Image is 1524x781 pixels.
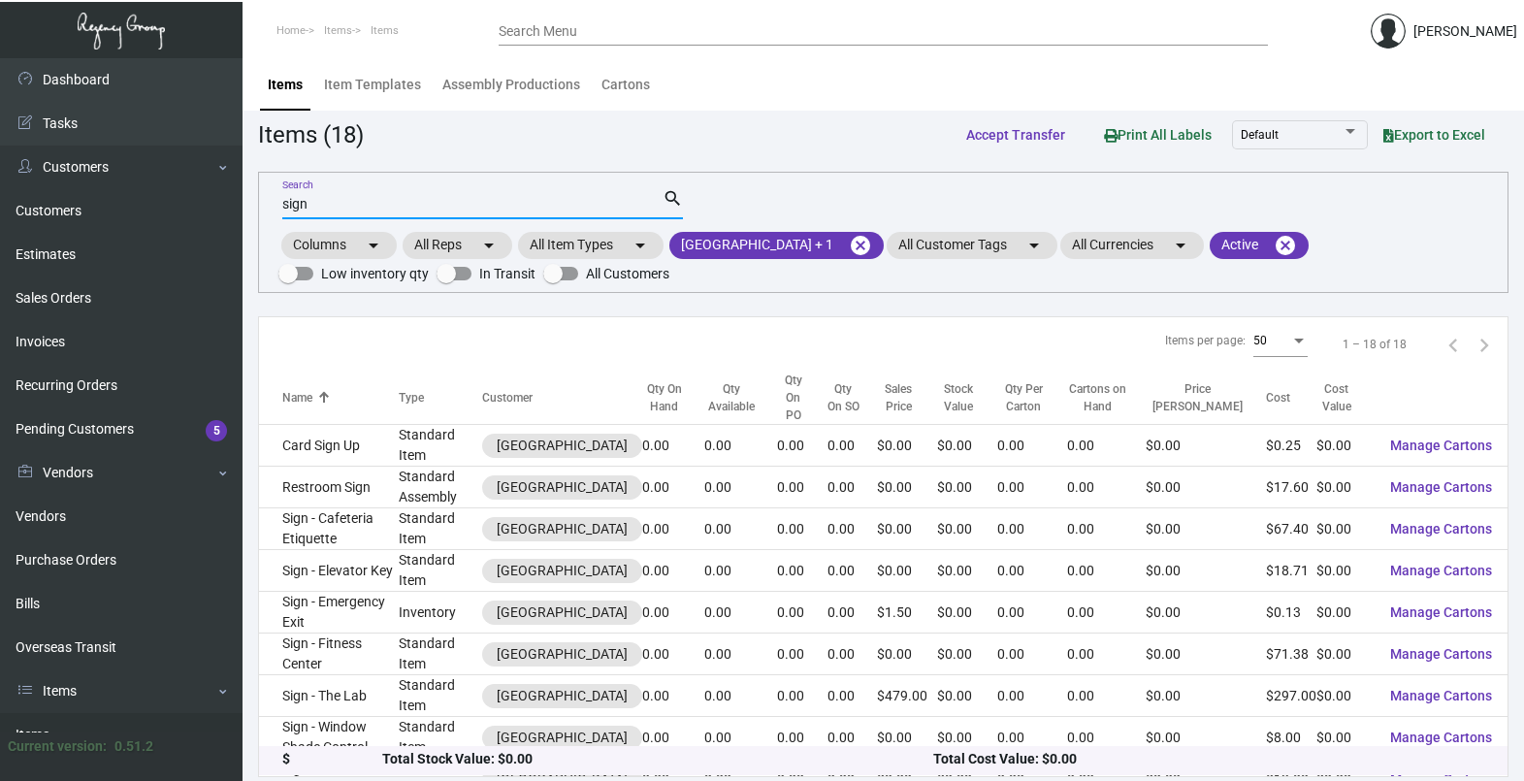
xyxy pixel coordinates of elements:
[586,262,669,285] span: All Customers
[1067,550,1146,592] td: 0.00
[937,508,997,550] td: $0.00
[642,550,704,592] td: 0.00
[997,467,1067,508] td: 0.00
[877,380,920,415] div: Sales Price
[642,380,687,415] div: Qty On Hand
[1266,425,1316,467] td: $0.25
[442,75,580,95] div: Assembly Productions
[1104,127,1212,143] span: Print All Labels
[827,717,877,759] td: 0.00
[1022,234,1046,257] mat-icon: arrow_drop_down
[1390,521,1492,537] span: Manage Cartons
[1253,335,1308,348] mat-select: Items per page:
[281,232,397,259] mat-chip: Columns
[259,592,399,634] td: Sign - Emergency Exit
[259,717,399,759] td: Sign - Window Shade Control
[937,467,997,508] td: $0.00
[642,467,704,508] td: 0.00
[663,187,683,211] mat-icon: search
[1165,332,1246,349] div: Items per page:
[704,592,777,634] td: 0.00
[1067,380,1128,415] div: Cartons on Hand
[1375,636,1508,671] button: Manage Cartons
[1390,438,1492,453] span: Manage Cartons
[997,717,1067,759] td: 0.00
[1316,380,1375,415] div: Cost Value
[1316,508,1375,550] td: $0.00
[518,232,664,259] mat-chip: All Item Types
[324,75,421,95] div: Item Templates
[1266,389,1290,407] div: Cost
[1316,380,1357,415] div: Cost Value
[282,389,399,407] div: Name
[1210,232,1309,259] mat-chip: Active
[259,508,399,550] td: Sign - Cafeteria Etiquette
[1390,563,1492,578] span: Manage Cartons
[497,477,628,498] div: [GEOGRAPHIC_DATA]
[259,467,399,508] td: Restroom Sign
[1067,592,1146,634] td: 0.00
[1266,550,1316,592] td: $18.71
[877,467,937,508] td: $0.00
[642,508,704,550] td: 0.00
[877,380,937,415] div: Sales Price
[1266,508,1316,550] td: $67.40
[1146,717,1266,759] td: $0.00
[827,675,877,717] td: 0.00
[1067,508,1146,550] td: 0.00
[1067,717,1146,759] td: 0.00
[1060,232,1204,259] mat-chip: All Currencies
[997,675,1067,717] td: 0.00
[642,380,704,415] div: Qty On Hand
[827,380,859,415] div: Qty On SO
[482,372,642,425] th: Customer
[642,592,704,634] td: 0.00
[324,24,352,37] span: Items
[399,675,482,717] td: Standard Item
[399,634,482,675] td: Standard Item
[887,232,1057,259] mat-chip: All Customer Tags
[399,717,482,759] td: Standard Item
[1316,675,1375,717] td: $0.00
[642,717,704,759] td: 0.00
[259,675,399,717] td: Sign - The Lab
[114,736,153,757] div: 0.51.2
[1146,467,1266,508] td: $0.00
[966,127,1065,143] span: Accept Transfer
[1067,425,1146,467] td: 0.00
[1146,380,1266,415] div: Price [PERSON_NAME]
[937,717,997,759] td: $0.00
[1375,678,1508,713] button: Manage Cartons
[937,380,980,415] div: Stock Value
[1266,389,1316,407] div: Cost
[1375,511,1508,546] button: Manage Cartons
[399,592,482,634] td: Inventory
[704,380,760,415] div: Qty Available
[1088,116,1227,152] button: Print All Labels
[629,234,652,257] mat-icon: arrow_drop_down
[997,592,1067,634] td: 0.00
[642,675,704,717] td: 0.00
[877,508,937,550] td: $0.00
[1146,675,1266,717] td: $0.00
[827,508,877,550] td: 0.00
[827,425,877,467] td: 0.00
[8,736,107,757] div: Current version:
[777,634,827,675] td: 0.00
[997,634,1067,675] td: 0.00
[777,717,827,759] td: 0.00
[1375,428,1508,463] button: Manage Cartons
[497,686,628,706] div: [GEOGRAPHIC_DATA]
[877,717,937,759] td: $0.00
[1413,21,1517,42] div: [PERSON_NAME]
[1253,334,1267,347] span: 50
[1067,675,1146,717] td: 0.00
[777,467,827,508] td: 0.00
[937,380,997,415] div: Stock Value
[1146,592,1266,634] td: $0.00
[1316,592,1375,634] td: $0.00
[827,380,877,415] div: Qty On SO
[669,232,884,259] mat-chip: [GEOGRAPHIC_DATA] + 1
[1266,634,1316,675] td: $71.38
[497,644,628,665] div: [GEOGRAPHIC_DATA]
